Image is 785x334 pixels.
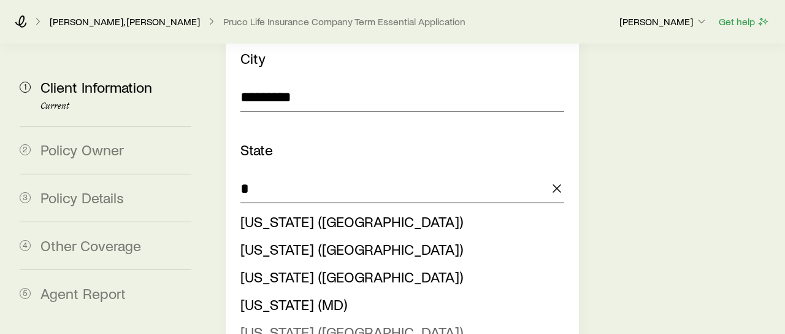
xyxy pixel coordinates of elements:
[240,263,557,291] li: Maine (ME)
[40,101,191,111] p: Current
[240,240,463,258] span: [US_STATE] ([GEOGRAPHIC_DATA])
[40,284,126,302] span: Agent Report
[20,240,31,251] span: 4
[240,208,557,236] li: Alabama (AL)
[223,16,466,28] button: Pruco Life Insurance Company Term Essential Application
[20,144,31,155] span: 2
[40,141,124,158] span: Policy Owner
[20,288,31,299] span: 5
[40,188,124,206] span: Policy Details
[240,295,347,313] span: [US_STATE] (MD)
[718,15,770,29] button: Get help
[619,15,708,29] button: [PERSON_NAME]
[40,236,141,254] span: Other Coverage
[240,49,266,67] label: City
[20,82,31,93] span: 1
[240,236,557,263] li: District of Columbia (DC)
[240,268,463,285] span: [US_STATE] ([GEOGRAPHIC_DATA])
[240,141,273,158] label: State
[40,78,152,96] span: Client Information
[240,212,463,230] span: [US_STATE] ([GEOGRAPHIC_DATA])
[49,16,201,28] a: [PERSON_NAME], [PERSON_NAME]
[619,15,708,28] p: [PERSON_NAME]
[20,192,31,203] span: 3
[240,291,557,319] li: Maryland (MD)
